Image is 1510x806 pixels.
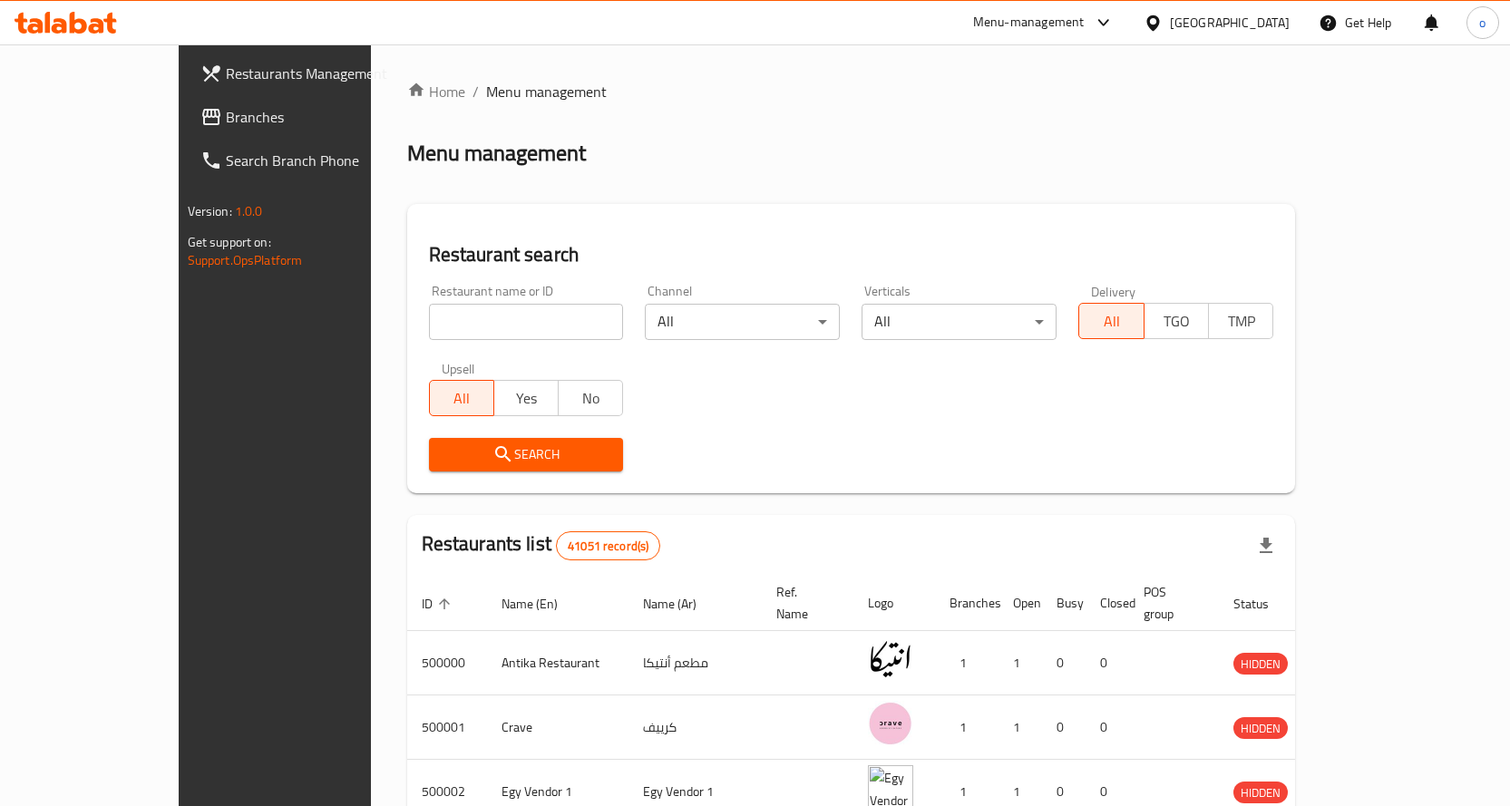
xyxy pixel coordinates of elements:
[1244,524,1288,568] div: Export file
[645,304,840,340] div: All
[1042,631,1086,695] td: 0
[407,139,586,168] h2: Menu management
[422,593,456,615] span: ID
[235,199,263,223] span: 1.0.0
[188,199,232,223] span: Version:
[472,81,479,102] li: /
[999,695,1042,760] td: 1
[437,385,487,412] span: All
[487,631,628,695] td: Antika Restaurant
[1479,13,1486,33] span: o
[1144,581,1197,625] span: POS group
[999,631,1042,695] td: 1
[1091,285,1136,297] label: Delivery
[556,531,660,560] div: Total records count
[188,248,303,272] a: Support.OpsPlatform
[186,95,431,139] a: Branches
[407,81,465,102] a: Home
[407,631,487,695] td: 500000
[1086,308,1136,335] span: All
[443,443,609,466] span: Search
[1086,631,1129,695] td: 0
[429,241,1274,268] h2: Restaurant search
[1144,303,1209,339] button: TGO
[1233,718,1288,739] span: HIDDEN
[407,81,1296,102] nav: breadcrumb
[442,362,475,374] label: Upsell
[502,593,581,615] span: Name (En)
[422,530,661,560] h2: Restaurants list
[868,701,913,746] img: Crave
[1208,303,1273,339] button: TMP
[1042,695,1086,760] td: 0
[643,593,720,615] span: Name (Ar)
[1233,782,1288,803] span: HIDDEN
[429,304,624,340] input: Search for restaurant name or ID..
[487,695,628,760] td: Crave
[486,81,607,102] span: Menu management
[558,380,623,416] button: No
[493,380,559,416] button: Yes
[1233,653,1288,675] div: HIDDEN
[935,631,999,695] td: 1
[1233,593,1292,615] span: Status
[1216,308,1266,335] span: TMP
[186,139,431,182] a: Search Branch Phone
[776,581,832,625] span: Ref. Name
[1086,576,1129,631] th: Closed
[1078,303,1144,339] button: All
[226,106,416,128] span: Branches
[1233,717,1288,739] div: HIDDEN
[566,385,616,412] span: No
[935,695,999,760] td: 1
[862,304,1057,340] div: All
[186,52,431,95] a: Restaurants Management
[1152,308,1202,335] span: TGO
[868,636,913,682] img: Antika Restaurant
[628,631,762,695] td: مطعم أنتيكا
[226,150,416,171] span: Search Branch Phone
[853,576,935,631] th: Logo
[429,438,624,471] button: Search
[407,695,487,760] td: 500001
[1042,576,1086,631] th: Busy
[1170,13,1290,33] div: [GEOGRAPHIC_DATA]
[999,576,1042,631] th: Open
[557,538,659,555] span: 41051 record(s)
[429,380,494,416] button: All
[226,63,416,84] span: Restaurants Management
[628,695,762,760] td: كرييف
[935,576,999,631] th: Branches
[502,385,551,412] span: Yes
[1086,695,1129,760] td: 0
[1233,654,1288,675] span: HIDDEN
[188,230,271,254] span: Get support on:
[973,12,1085,34] div: Menu-management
